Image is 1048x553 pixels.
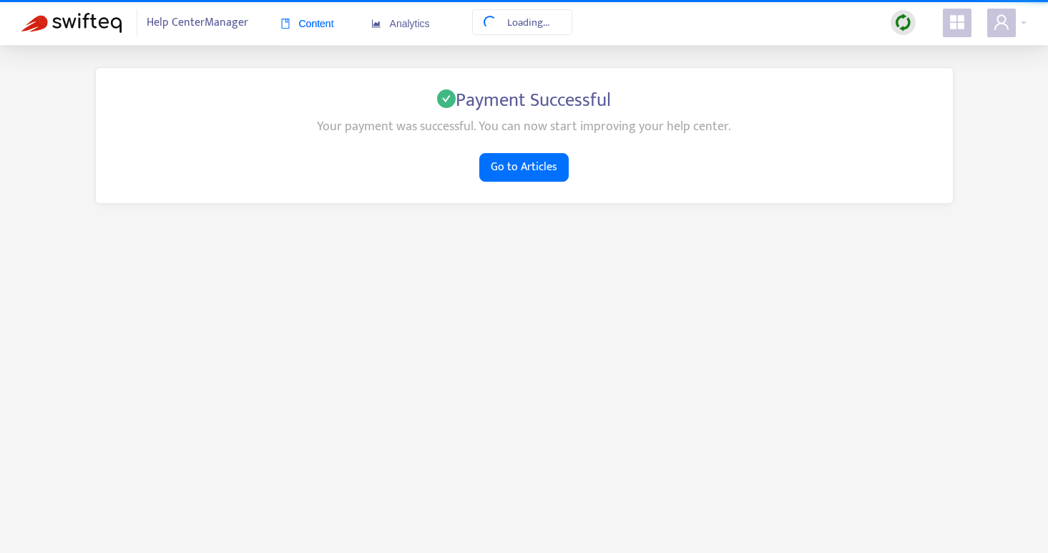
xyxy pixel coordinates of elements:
[117,89,931,112] h3: Payment Successful
[491,158,557,176] span: Go to Articles
[371,18,430,29] span: Analytics
[21,13,122,33] img: Swifteq
[280,19,290,29] span: book
[894,14,912,31] img: sync.dc5367851b00ba804db3.png
[117,117,931,137] div: Your payment was successful. You can now start improving your help center.
[147,9,248,36] span: Help Center Manager
[280,18,334,29] span: Content
[949,14,966,31] span: appstore
[437,89,456,108] span: check-circle
[479,153,569,182] button: Go to Articles
[371,19,381,29] span: area-chart
[993,14,1010,31] span: user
